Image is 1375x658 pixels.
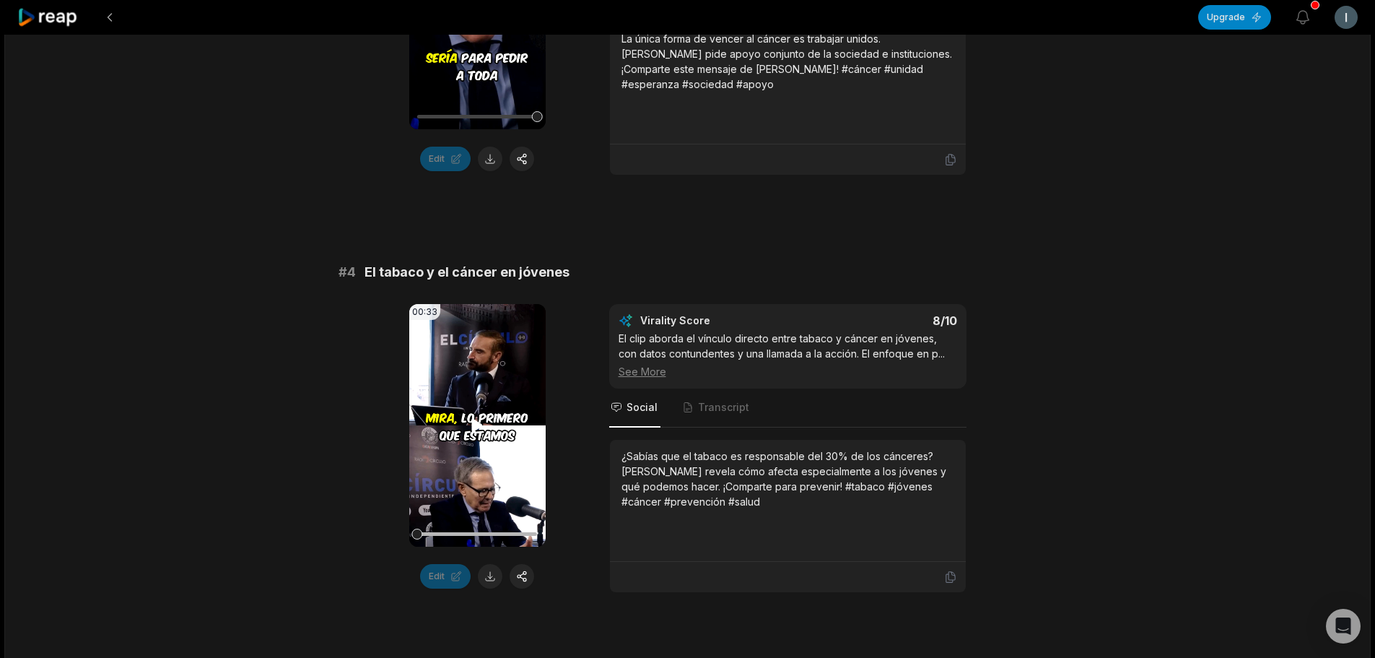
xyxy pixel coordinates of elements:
[619,331,957,379] div: El clip aborda el vínculo directo entre tabaco y cáncer en jóvenes, con datos contundentes y una ...
[420,147,471,171] button: Edit
[609,389,966,428] nav: Tabs
[621,449,954,509] div: ¿Sabías que el tabaco es responsable del 30% de los cánceres? [PERSON_NAME] revela cómo afecta es...
[621,31,954,92] div: La única forma de vencer al cáncer es trabajar unidos. [PERSON_NAME] pide apoyo conjunto de la so...
[627,400,658,415] span: Social
[698,400,749,415] span: Transcript
[802,313,957,328] div: 8 /10
[420,564,471,589] button: Edit
[1326,609,1361,644] div: Open Intercom Messenger
[339,262,356,282] span: # 4
[365,262,569,282] span: El tabaco y el cáncer en jóvenes
[409,304,546,547] video: Your browser does not support mp4 format.
[1198,5,1271,30] button: Upgrade
[640,313,795,328] div: Virality Score
[619,364,957,379] div: See More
